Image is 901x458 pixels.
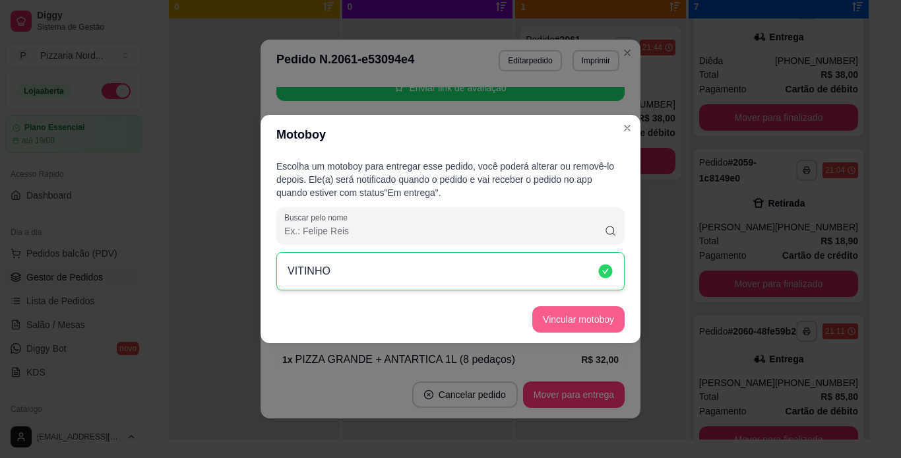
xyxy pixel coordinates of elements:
[261,115,640,154] header: Motoboy
[284,212,352,223] label: Buscar pelo nome
[288,263,330,279] p: VITINHO
[276,160,625,199] p: Escolha um motoboy para entregar esse pedido, você poderá alterar ou removê-lo depois. Ele(a) ser...
[617,117,638,139] button: Close
[284,224,604,238] input: Buscar pelo nome
[532,306,625,333] button: Vincular motoboy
